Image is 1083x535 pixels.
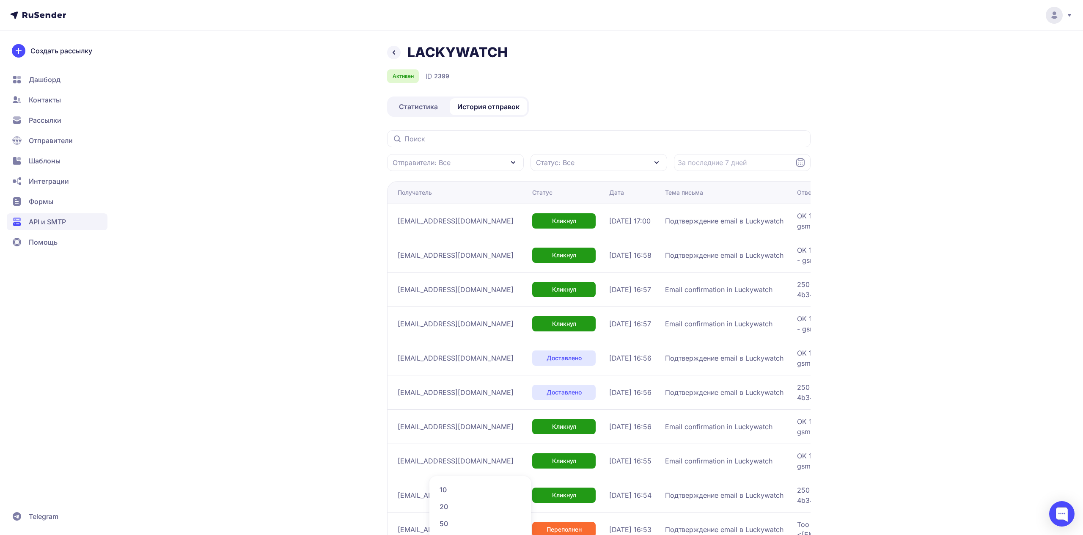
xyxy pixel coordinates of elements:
span: Подтверждение email в Luckywatch [665,353,783,363]
span: [EMAIL_ADDRESS][DOMAIN_NAME] [398,216,514,226]
span: [EMAIL_ADDRESS][DOMAIN_NAME] [398,250,514,260]
span: Активен [393,73,414,80]
span: [DATE] 16:56 [609,387,651,397]
span: [DATE] 16:53 [609,524,651,535]
span: [EMAIL_ADDRESS][DOMAIN_NAME] [398,319,514,329]
span: [DATE] 16:56 [609,353,651,363]
div: Получатель [398,188,432,197]
span: 50 [434,515,526,532]
a: История отправок [450,98,527,115]
span: [DATE] 16:55 [609,456,651,466]
input: Datepicker input [674,154,811,171]
span: [DATE] 16:57 [609,284,651,295]
span: Создать рассылку [30,46,92,56]
span: Кликнул [552,285,576,294]
span: Кликнул [552,491,576,499]
span: Email confirmation in Luckywatch [665,284,772,295]
span: Подтверждение email в Luckywatch [665,490,783,500]
span: OK 1756817820 38308e7fff4ca-337f50badc6si3669501fa.289 - gsmtp [797,348,1009,368]
span: Кликнул [552,422,576,431]
span: Дашборд [29,74,60,85]
span: Доставлено [547,354,582,362]
div: ID [426,71,449,81]
span: OK 1756817769 2adb3069b0e04-560826be4fesi555561e87.82 - gsmtp [797,416,1009,437]
span: OK 1756818041 2adb3069b0e04-560827a65fesi579119e87.590 - gsmtp [797,211,1009,231]
div: Дата [609,188,624,197]
span: Отправители [29,135,73,146]
span: 250 2.0.0 OK 1756817698 d75a77b69052e-4b34618d72dsi7831071cf.173 - gsmtp [797,485,1009,505]
div: Статус [532,188,552,197]
span: [EMAIL_ADDRESS][DOMAIN_NAME] [398,353,514,363]
span: Email confirmation in Luckywatch [665,319,772,329]
span: Подтверждение email в Luckywatch [665,524,783,535]
span: Кликнул [552,457,576,465]
input: Поиск [387,130,811,147]
span: [EMAIL_ADDRESS][DOMAIN_NAME] [398,524,514,535]
span: [EMAIL_ADDRESS][DOMAIN_NAME] [398,456,514,466]
h1: LACKYWATCH [407,44,508,61]
span: 20 [434,498,526,515]
span: [EMAIL_ADDRESS][DOMAIN_NAME] [398,490,514,500]
span: 10 [434,481,526,498]
span: Помощь [29,237,58,247]
span: [EMAIL_ADDRESS][DOMAIN_NAME] [398,284,514,295]
div: Тема письма [665,188,703,197]
span: Email confirmation in Luckywatch [665,456,772,466]
span: 250 2.0.0 OK 1756817772 d75a77b69052e-4b34634292bsi7580271cf.804 - gsmtp [797,382,1009,403]
div: Ответ SMTP [797,188,833,197]
span: 2399 [434,72,449,80]
span: Email confirmation in Luckywatch [665,422,772,432]
span: Telegram [29,511,58,521]
span: [EMAIL_ADDRESS][DOMAIN_NAME] [398,387,514,397]
span: [DATE] 16:57 [609,319,651,329]
span: Переполнен [547,525,582,534]
span: Подтверждение email в Luckywatch [665,250,783,260]
a: Telegram [7,508,107,525]
span: Кликнул [552,217,576,225]
span: OK 1756817871 2adb3069b0e04-560826c4dbesi597822e87.144 - gsmtp [797,314,1009,334]
span: Кликнул [552,251,576,259]
span: [DATE] 16:56 [609,422,651,432]
span: Шаблоны [29,156,60,166]
span: Рассылки [29,115,61,125]
span: [DATE] 16:54 [609,490,651,500]
span: Доставлено [547,388,582,397]
span: Формы [29,196,53,207]
span: 250 2.0.0 OK 1756817882 d75a77b69052e-4b346387ef7si7621151cf.1128 - gsmtp [797,279,1009,300]
span: API и SMTP [29,217,66,227]
span: Интеграции [29,176,69,186]
span: [DATE] 16:58 [609,250,651,260]
a: Статистика [389,98,448,115]
span: Отправители: Все [393,157,451,168]
span: [EMAIL_ADDRESS][DOMAIN_NAME] [398,422,514,432]
span: OK 1756817915 2adb3069b0e04-560827932d6si565595e87.458 - gsmtp [797,245,1009,265]
span: Контакты [29,95,61,105]
span: [DATE] 17:00 [609,216,651,226]
span: Статистика [399,102,438,112]
span: Кликнул [552,320,576,328]
span: OK 1756817721 2adb3069b0e04-560826bf865si583506e87.19 - gsmtp [797,451,1009,471]
span: История отправок [457,102,520,112]
span: Подтверждение email в Luckywatch [665,216,783,226]
span: Подтверждение email в Luckywatch [665,387,783,397]
span: Статус: Все [536,157,574,168]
